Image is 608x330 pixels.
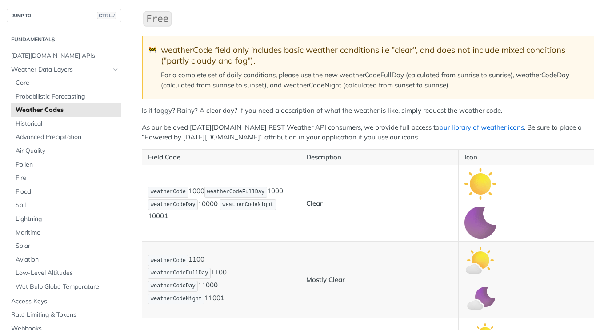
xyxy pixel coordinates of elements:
[16,92,119,101] span: Probabilistic Forecasting
[16,215,119,223] span: Lightning
[306,152,452,163] p: Description
[161,45,585,66] div: weatherCode field only includes basic weather conditions i.e "clear", and does not include mixed ...
[214,199,218,208] strong: 0
[464,255,496,264] span: Expand image
[11,90,121,103] a: Probabilistic Forecasting
[16,174,119,183] span: Fire
[7,308,121,322] a: Rate Limiting & Tokens
[11,185,121,199] a: Flood
[16,282,119,291] span: Wet Bulb Globe Temperature
[7,9,121,22] button: JUMP TOCTRL-/
[11,226,121,239] a: Maritime
[16,160,119,169] span: Pollen
[11,171,121,185] a: Fire
[161,70,585,90] p: For a complete set of daily conditions, please use the new weatherCodeFullDay (calculated from su...
[142,106,594,116] p: Is it foggy? Rainy? A clear day? If you need a description of what the weather is like, simply re...
[440,123,524,131] a: our library of weather icons
[306,275,345,284] strong: Mostly Clear
[11,280,121,294] a: Wet Bulb Globe Temperature
[151,202,196,208] span: weatherCodeDay
[16,119,119,128] span: Historical
[11,266,121,280] a: Low-Level Altitudes
[16,255,119,264] span: Aviation
[151,296,202,302] span: weatherCodeNight
[11,310,119,319] span: Rate Limiting & Tokens
[11,76,121,90] a: Core
[151,283,196,289] span: weatherCodeDay
[11,117,121,131] a: Historical
[148,45,157,55] span: 🚧
[464,218,496,226] span: Expand image
[151,270,208,276] span: weatherCodeFullDay
[148,152,294,163] p: Field Code
[7,295,121,308] a: Access Keys
[16,228,119,237] span: Maritime
[97,12,116,19] span: CTRL-/
[11,103,121,117] a: Weather Codes
[464,152,588,163] p: Icon
[306,199,323,207] strong: Clear
[11,199,121,212] a: Soil
[7,36,121,44] h2: Fundamentals
[16,106,119,115] span: Weather Codes
[16,242,119,250] span: Solar
[11,297,119,306] span: Access Keys
[464,283,496,315] img: mostly_clear_night
[148,254,294,305] p: 1100 1100 1100 1100
[16,201,119,210] span: Soil
[464,207,496,239] img: clear_night
[142,123,594,143] p: As our beloved [DATE][DOMAIN_NAME] REST Weather API consumers, we provide full access to . Be sur...
[207,189,265,195] span: weatherCodeFullDay
[112,66,119,73] button: Hide subpages for Weather Data Layers
[11,144,121,158] a: Air Quality
[464,244,496,276] img: mostly_clear_day
[11,131,121,144] a: Advanced Precipitation
[464,168,496,200] img: clear_day
[214,281,218,289] strong: 0
[11,52,119,60] span: [DATE][DOMAIN_NAME] APIs
[7,63,121,76] a: Weather Data LayersHide subpages for Weather Data Layers
[16,133,119,142] span: Advanced Precipitation
[16,79,119,87] span: Core
[16,187,119,196] span: Flood
[11,212,121,226] a: Lightning
[151,189,186,195] span: weatherCode
[148,186,294,221] p: 1000 1000 1000 1000
[16,269,119,278] span: Low-Level Altitudes
[222,202,273,208] span: weatherCodeNight
[164,211,168,220] strong: 1
[7,49,121,63] a: [DATE][DOMAIN_NAME] APIs
[11,65,110,74] span: Weather Data Layers
[11,239,121,253] a: Solar
[11,158,121,171] a: Pollen
[464,294,496,302] span: Expand image
[11,253,121,266] a: Aviation
[151,258,186,264] span: weatherCode
[16,147,119,155] span: Air Quality
[220,294,224,302] strong: 1
[464,179,496,187] span: Expand image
